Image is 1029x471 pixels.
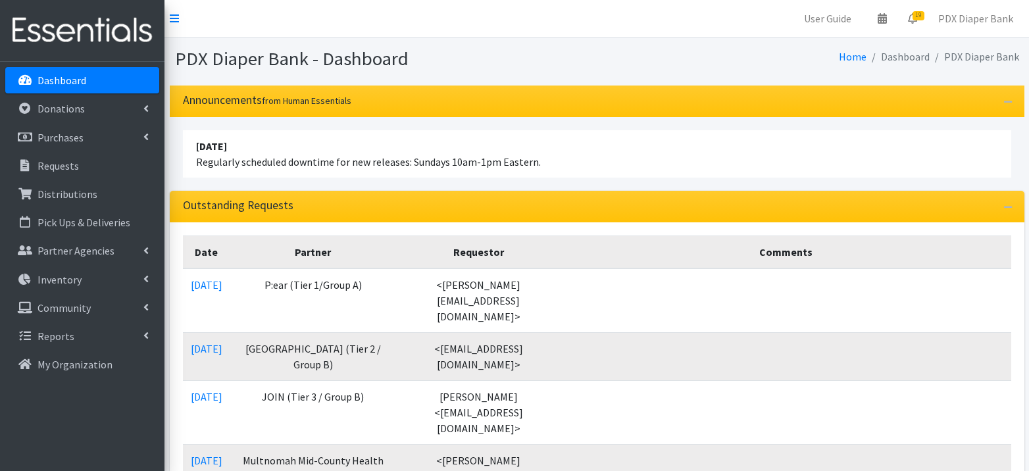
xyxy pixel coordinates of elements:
small: from Human Essentials [262,95,351,107]
strong: [DATE] [196,139,227,153]
a: 19 [897,5,928,32]
td: <[EMAIL_ADDRESS][DOMAIN_NAME]> [396,332,561,380]
h3: Outstanding Requests [183,199,293,212]
th: Partner [230,235,397,268]
td: JOIN (Tier 3 / Group B) [230,380,397,444]
a: Donations [5,95,159,122]
p: Dashboard [38,74,86,87]
a: My Organization [5,351,159,378]
a: Inventory [5,266,159,293]
p: Community [38,301,91,314]
a: Reports [5,323,159,349]
p: Requests [38,159,79,172]
a: [DATE] [191,454,222,467]
span: 19 [913,11,924,20]
a: [DATE] [191,278,222,291]
a: Pick Ups & Deliveries [5,209,159,235]
p: Partner Agencies [38,244,114,257]
th: Date [183,235,230,268]
td: P:ear (Tier 1/Group A) [230,268,397,333]
a: Distributions [5,181,159,207]
p: Purchases [38,131,84,144]
h3: Announcements [183,93,351,107]
a: Home [839,50,866,63]
img: HumanEssentials [5,9,159,53]
h1: PDX Diaper Bank - Dashboard [175,47,592,70]
a: Requests [5,153,159,179]
td: [PERSON_NAME] <[EMAIL_ADDRESS][DOMAIN_NAME]> [396,380,561,444]
a: Community [5,295,159,321]
li: PDX Diaper Bank [930,47,1019,66]
p: Reports [38,330,74,343]
p: Pick Ups & Deliveries [38,216,130,229]
a: [DATE] [191,342,222,355]
a: User Guide [793,5,862,32]
a: PDX Diaper Bank [928,5,1024,32]
li: Dashboard [866,47,930,66]
td: [GEOGRAPHIC_DATA] (Tier 2 / Group B) [230,332,397,380]
td: <[PERSON_NAME][EMAIL_ADDRESS][DOMAIN_NAME]> [396,268,561,333]
p: Distributions [38,187,97,201]
p: Inventory [38,273,82,286]
th: Comments [561,235,1011,268]
p: Donations [38,102,85,115]
a: [DATE] [191,390,222,403]
a: Dashboard [5,67,159,93]
th: Requestor [396,235,561,268]
p: My Organization [38,358,113,371]
a: Partner Agencies [5,237,159,264]
li: Regularly scheduled downtime for new releases: Sundays 10am-1pm Eastern. [183,130,1011,178]
a: Purchases [5,124,159,151]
